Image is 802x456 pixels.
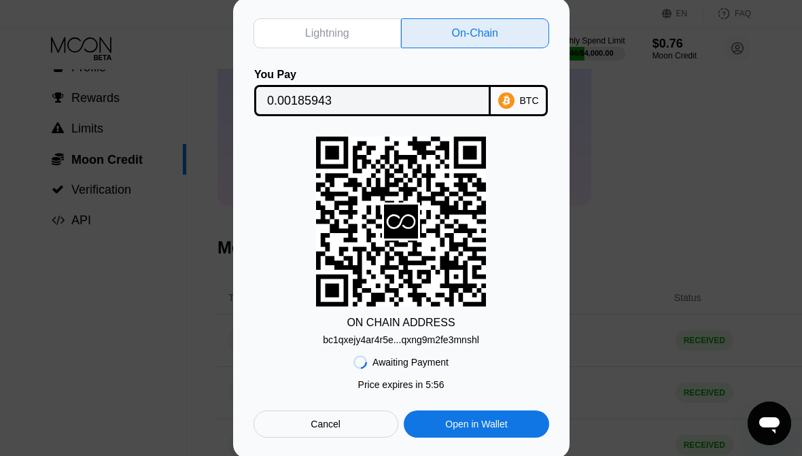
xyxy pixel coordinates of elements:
[323,329,479,345] div: bc1qxejy4ar4r5e...qxng9m2fe3mnshl
[254,69,549,116] div: You PayBTC
[254,410,398,438] div: Cancel
[347,317,455,329] div: ON CHAIN ADDRESS
[425,379,444,390] span: 5 : 56
[748,402,791,445] iframe: Pulsante per aprire la finestra di messaggistica
[401,18,549,48] div: On-Chain
[445,418,507,430] div: Open in Wallet
[254,69,491,81] div: You Pay
[372,357,449,368] div: Awaiting Payment
[311,418,341,430] div: Cancel
[452,27,498,40] div: On-Chain
[305,27,349,40] div: Lightning
[358,379,444,390] div: Price expires in
[404,410,548,438] div: Open in Wallet
[323,334,479,345] div: bc1qxejy4ar4r5e...qxng9m2fe3mnshl
[520,95,539,106] div: BTC
[254,18,402,48] div: Lightning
